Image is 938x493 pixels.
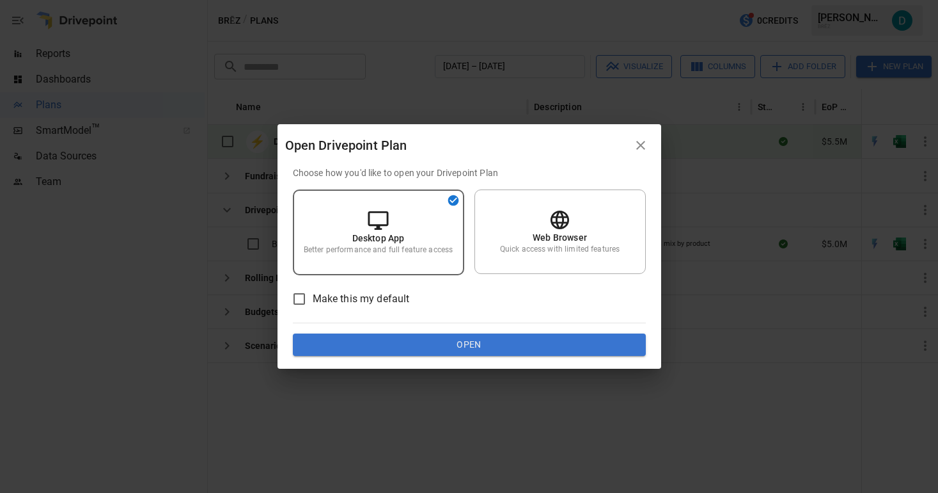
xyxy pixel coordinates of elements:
[304,245,453,255] p: Better performance and full feature access
[293,166,646,179] p: Choose how you'd like to open your Drivepoint Plan
[313,291,410,307] span: Make this my default
[533,231,587,244] p: Web Browser
[500,244,620,255] p: Quick access with limited features
[285,135,628,156] div: Open Drivepoint Plan
[293,334,646,357] button: Open
[352,232,405,245] p: Desktop App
